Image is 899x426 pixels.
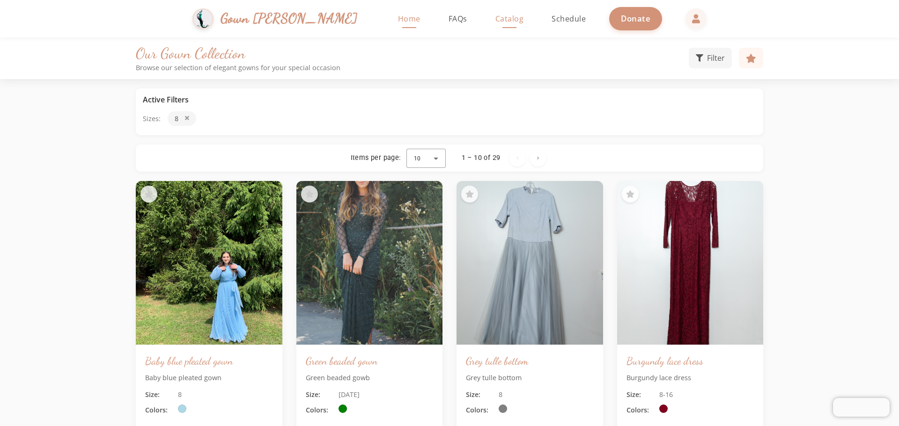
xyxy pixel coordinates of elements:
span: Size: [306,390,334,400]
a: Donate [609,7,662,30]
div: Items per page: [351,153,401,163]
span: Size: [626,390,655,400]
span: Colors: [306,405,334,415]
span: Filter [707,52,725,64]
h3: Baby blue pleated gown [145,354,273,368]
span: Size: [145,390,173,400]
img: Gown Gmach Logo [192,8,214,29]
span: Size: [466,390,494,400]
div: 1 – 10 of 29 [462,153,501,163]
img: Grey tulle bottom [457,181,603,345]
img: Green beaded gown [296,181,443,345]
span: Colors: [145,405,173,415]
img: Baby blue pleated gown [136,181,282,345]
img: Burgundy lace dress [617,181,764,345]
button: Previous page [509,150,526,166]
h3: Burgundy lace dress [626,354,754,368]
span: Schedule [552,14,586,24]
span: Gown [PERSON_NAME] [221,8,358,29]
iframe: Chatra live chat [833,398,890,417]
span: Colors: [466,405,494,415]
span: 8-16 [659,390,673,400]
span: FAQs [449,14,467,24]
span: Sizes: [143,114,161,124]
h3: Green beaded gown [306,354,434,368]
p: Baby blue pleated gown [145,373,273,383]
button: Next page [530,150,546,166]
span: Home [398,14,420,24]
h1: Our Gown Collection [136,44,689,62]
p: Grey tulle bottom [466,373,594,383]
p: Browse our selection of elegant gowns for your special occasion [136,64,689,72]
button: Filter [689,48,732,68]
h3: Grey tulle bottom [466,354,594,368]
h3: Active Filters [143,95,756,104]
p: Burgundy lace dress [626,373,754,383]
span: Donate [621,13,650,24]
p: Green beaded gowb [306,373,434,383]
span: 8 [178,390,182,400]
span: 8 [175,114,178,124]
span: Colors: [626,405,655,415]
span: 8 [499,390,502,400]
a: Gown [PERSON_NAME] [192,6,367,32]
span: [DATE] [339,390,360,400]
span: Catalog [495,14,524,24]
